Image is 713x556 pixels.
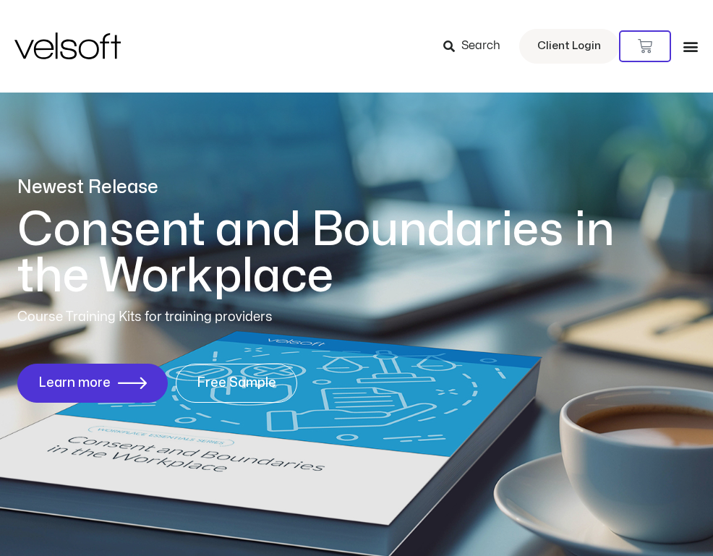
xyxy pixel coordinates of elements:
span: Learn more [38,376,111,390]
span: Search [461,37,500,56]
a: Free Sample [176,364,297,403]
span: Free Sample [197,376,276,390]
a: Client Login [519,29,619,64]
a: Search [443,34,511,59]
span: Client Login [537,37,601,56]
div: Menu Toggle [683,38,699,54]
a: Learn more [17,364,168,403]
img: Velsoft Training Materials [14,33,121,59]
p: Newest Release [17,175,696,200]
h1: Consent and Boundaries in the Workplace [17,208,696,300]
p: Course Training Kits for training providers [17,307,696,328]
